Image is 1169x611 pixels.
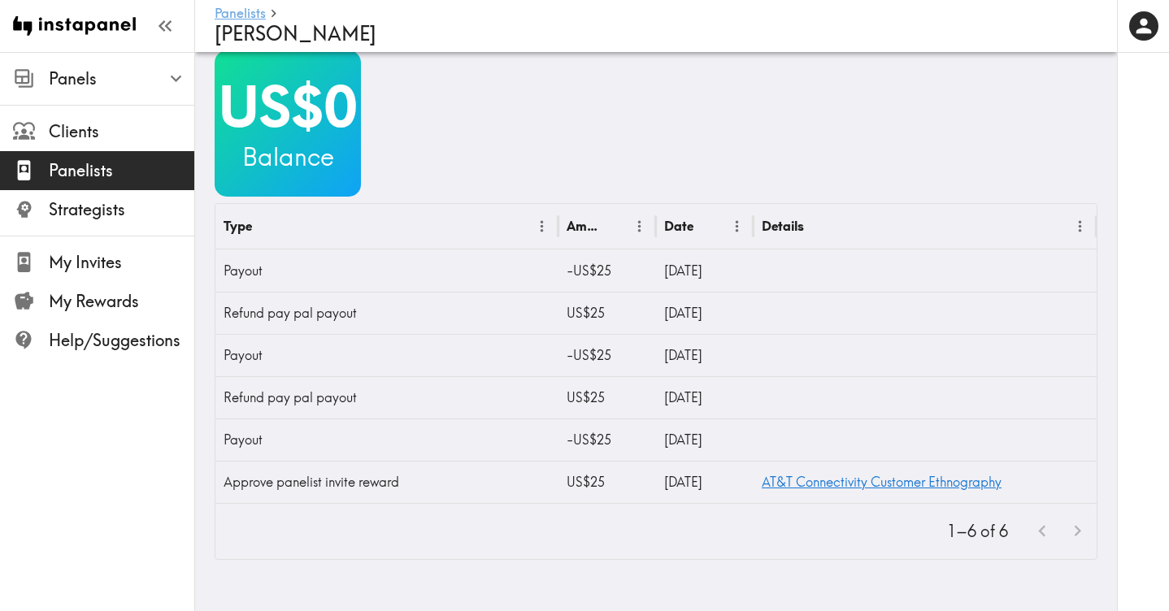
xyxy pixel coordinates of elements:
div: Amount [567,218,601,234]
button: Sort [806,214,831,239]
div: 17/09/2025 [656,249,754,292]
div: US$25 [558,292,656,334]
div: 17/09/2025 [656,376,754,418]
button: Menu [529,214,554,239]
div: 17/09/2025 [656,334,754,376]
button: Sort [254,214,279,239]
button: Menu [1067,214,1093,239]
span: Panels [49,67,194,90]
div: -US$25 [558,249,656,292]
div: Refund pay pal payout [215,376,558,418]
div: Refund pay pal payout [215,292,558,334]
button: Menu [724,214,750,239]
span: My Rewards [49,290,194,313]
button: Menu [627,214,652,239]
span: Help/Suggestions [49,329,194,352]
a: Panelists [215,6,266,22]
div: 17/09/2025 [656,292,754,334]
a: AT&T Connectivity Customer Ethnography [762,474,1002,490]
span: Panelists [49,159,194,182]
button: Sort [695,214,720,239]
div: Payout [215,418,558,461]
div: -US$25 [558,418,656,461]
span: My Invites [49,251,194,274]
div: Details [762,218,804,234]
div: Payout [215,249,558,292]
div: US$25 [558,461,656,503]
div: -US$25 [558,334,656,376]
h2: US$0 [215,73,361,140]
div: 17/09/2025 [656,418,754,461]
div: Payout [215,334,558,376]
button: Sort [602,214,628,239]
div: Date [664,218,693,234]
div: US$25 [558,376,656,418]
span: [PERSON_NAME] [215,21,376,45]
h3: Balance [215,140,361,174]
div: 16/09/2025 [656,461,754,503]
div: Type [224,218,252,234]
span: Clients [49,120,194,143]
p: 1–6 of 6 [947,520,1008,543]
div: Approve panelist invite reward [215,461,558,503]
span: Strategists [49,198,194,221]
